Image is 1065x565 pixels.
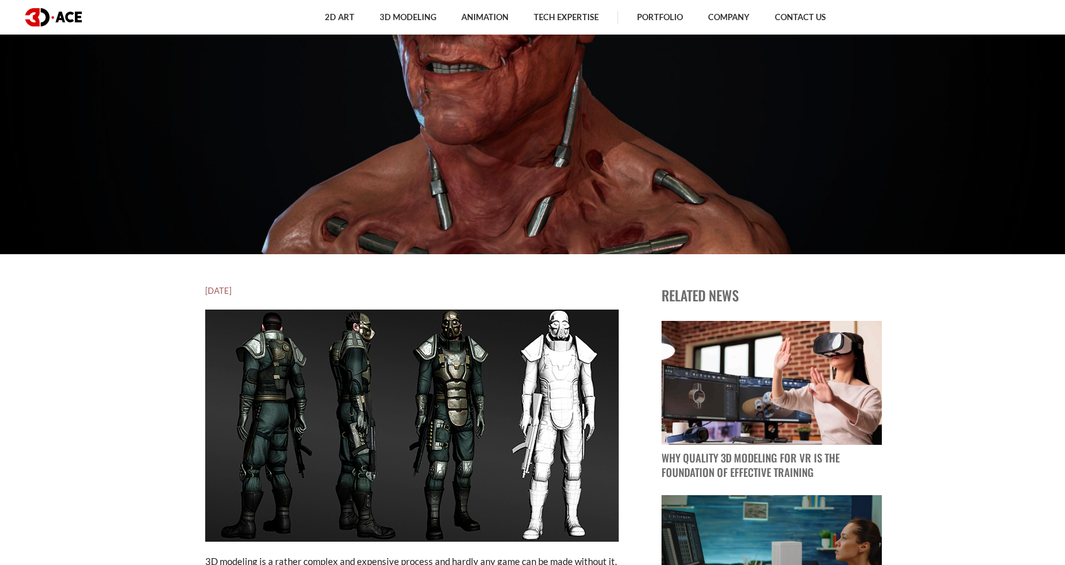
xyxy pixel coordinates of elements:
h5: [DATE] [205,284,621,297]
img: blog post image [662,321,882,445]
img: 3d modelling techniques [205,310,619,542]
p: Related news [662,284,882,306]
p: Why Quality 3D Modeling for VR Is the Foundation of Effective Training [662,451,882,480]
a: blog post image Why Quality 3D Modeling for VR Is the Foundation of Effective Training [662,321,882,480]
img: logo dark [25,8,82,26]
